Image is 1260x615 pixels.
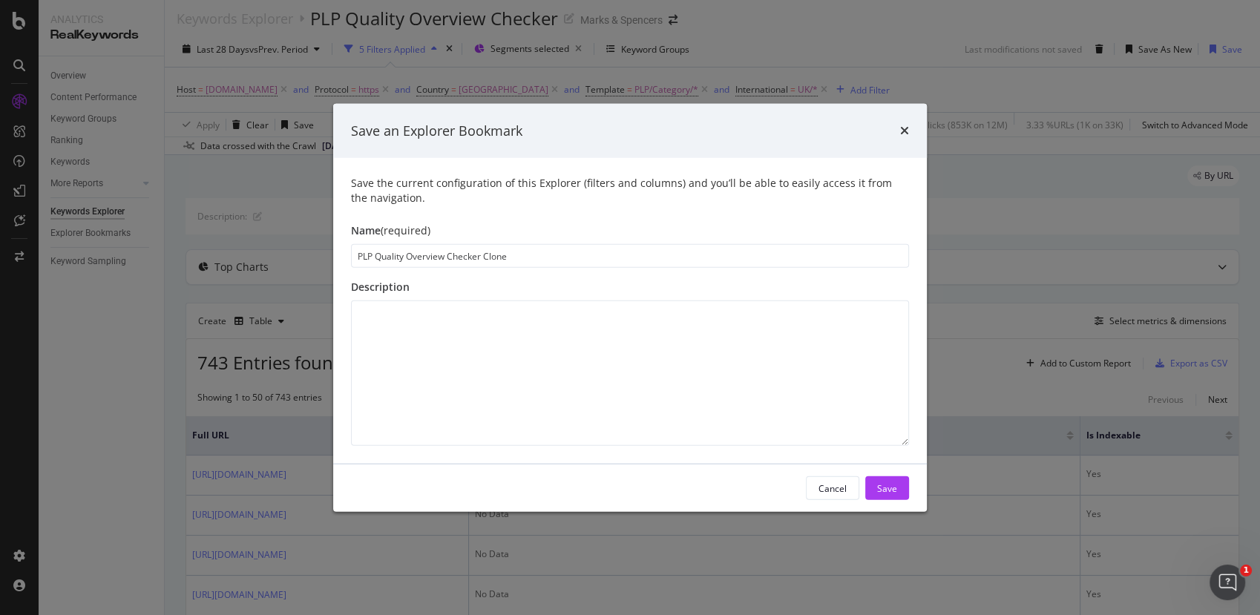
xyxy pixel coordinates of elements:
[818,481,847,494] div: Cancel
[877,481,897,494] div: Save
[351,280,909,295] div: Description
[900,121,909,140] div: times
[806,476,859,500] button: Cancel
[381,223,430,237] span: (required)
[1240,565,1252,576] span: 1
[351,244,909,268] input: Enter a name
[351,121,522,140] div: Save an Explorer Bookmark
[865,476,909,500] button: Save
[333,103,927,512] div: modal
[351,176,909,205] div: Save the current configuration of this Explorer (filters and columns) and you’ll be able to easil...
[351,223,381,237] span: Name
[1210,565,1245,600] iframe: Intercom live chat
